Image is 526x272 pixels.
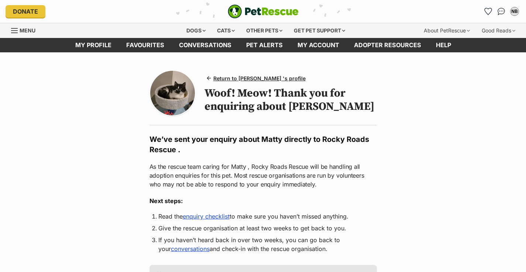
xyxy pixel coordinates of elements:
div: Other pets [241,23,288,38]
a: My account [290,38,347,52]
img: logo-e224e6f780fb5917bec1dbf3a21bbac754714ae5b6737aabdf751b685950b380.svg [228,4,299,18]
a: Conversations [495,6,507,17]
p: As the rescue team caring for Matty , Rocky Roads Rescue will be handling all adoption enquiries ... [149,162,377,189]
li: If you haven’t heard back in over two weeks, you can go back to your and check-in with the rescue... [158,236,368,253]
div: Dogs [181,23,211,38]
a: Donate [6,5,45,18]
a: Menu [11,23,41,36]
div: Good Reads [477,23,520,38]
div: Cats [212,23,240,38]
h2: We’ve sent your enquiry about Matty directly to Rocky Roads Rescue . [149,134,377,155]
a: Favourites [119,38,172,52]
button: My account [509,6,520,17]
a: conversations [171,245,210,252]
ul: Account quick links [482,6,520,17]
span: Return to [PERSON_NAME] 's profile [213,74,306,82]
img: Photo of Matty [150,71,195,115]
a: Adopter resources [347,38,429,52]
a: Help [429,38,458,52]
img: chat-41dd97257d64d25036548639549fe6c8038ab92f7586957e7f3b1b290dea8141.svg [498,8,505,15]
a: Pet alerts [239,38,290,52]
div: NB [511,8,518,15]
span: Menu [20,27,35,34]
li: Read the to make sure you haven’t missed anything. [158,212,368,221]
a: conversations [172,38,239,52]
a: PetRescue [228,4,299,18]
div: About PetRescue [419,23,475,38]
a: enquiry checklist [183,213,230,220]
a: My profile [68,38,119,52]
h1: Woof! Meow! Thank you for enquiring about [PERSON_NAME] [204,87,377,113]
a: Return to [PERSON_NAME] 's profile [204,73,309,84]
li: Give the rescue organisation at least two weeks to get back to you. [158,224,368,233]
div: Get pet support [289,23,350,38]
a: Favourites [482,6,494,17]
h3: Next steps: [149,196,377,205]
